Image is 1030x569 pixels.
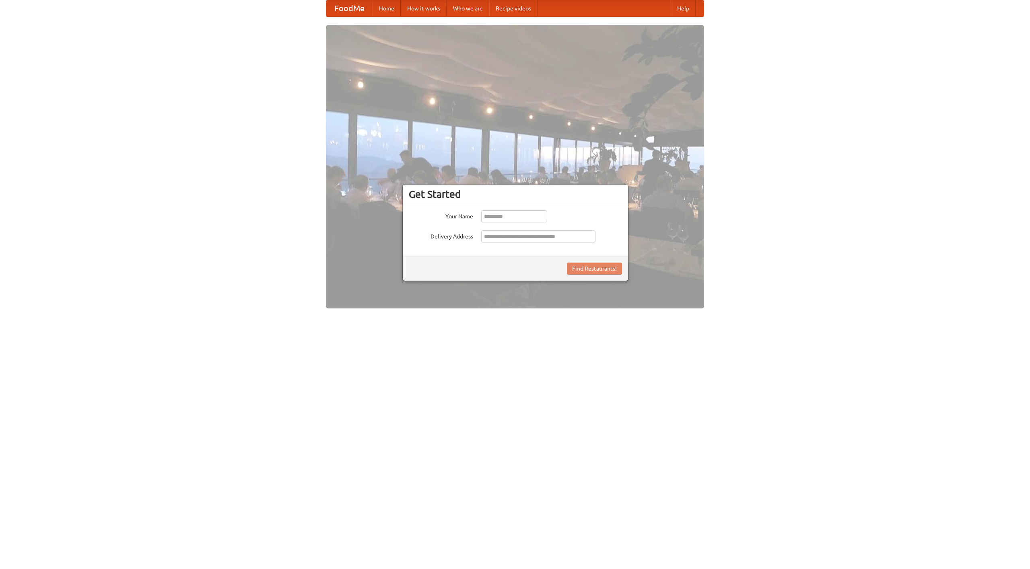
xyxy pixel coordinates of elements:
label: Your Name [409,210,473,220]
a: FoodMe [326,0,373,16]
a: How it works [401,0,447,16]
a: Recipe videos [489,0,538,16]
label: Delivery Address [409,230,473,240]
h3: Get Started [409,188,622,200]
a: Home [373,0,401,16]
a: Who we are [447,0,489,16]
button: Find Restaurants! [567,263,622,275]
a: Help [671,0,696,16]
